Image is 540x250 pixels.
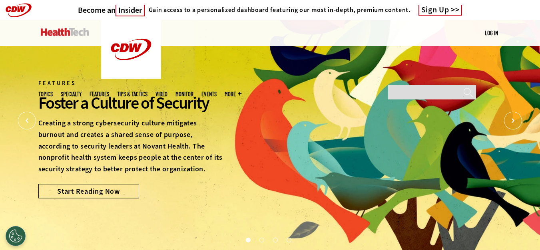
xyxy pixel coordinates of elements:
[18,112,36,130] button: Prev
[504,112,522,130] button: Next
[38,91,53,97] span: Topics
[6,226,26,246] div: Cookies Settings
[101,73,161,81] a: CDW
[259,238,263,242] button: 2 of 4
[287,238,291,242] button: 4 of 4
[149,6,410,14] h4: Gain access to a personalized dashboard featuring our most in-depth, premium content.
[6,226,26,246] button: Open Preferences
[117,91,147,97] a: Tips & Tactics
[38,92,224,114] div: Foster a Culture of Security
[201,91,217,97] a: Events
[485,29,498,37] div: User menu
[38,184,139,198] a: Start Reading Now
[78,5,145,15] h3: Become an
[101,20,161,79] img: Home
[225,91,241,97] span: More
[78,5,145,15] a: Become anInsider
[145,6,410,14] a: Gain access to a personalized dashboard featuring our most in-depth, premium content.
[41,28,89,36] img: Home
[418,5,462,16] a: Sign Up
[485,29,498,36] a: Log in
[273,238,277,242] button: 3 of 4
[246,238,250,242] button: 1 of 4
[175,91,193,97] a: MonITor
[155,91,167,97] a: Video
[61,91,82,97] span: Specialty
[38,117,224,175] p: Creating a strong cybersecurity culture mitigates burnout and creates a shared sense of purpose, ...
[116,5,145,16] span: Insider
[90,91,109,97] a: Features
